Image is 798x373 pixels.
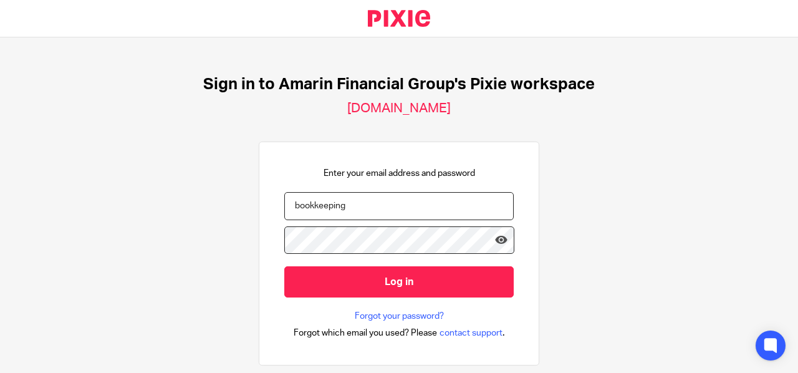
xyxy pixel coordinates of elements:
[347,100,451,117] h2: [DOMAIN_NAME]
[324,167,475,180] p: Enter your email address and password
[203,75,595,94] h1: Sign in to Amarin Financial Group's Pixie workspace
[440,327,502,339] span: contact support
[355,310,444,322] a: Forgot your password?
[294,326,505,340] div: .
[284,192,514,220] input: name@example.com
[284,266,514,297] input: Log in
[294,327,437,339] span: Forgot which email you used? Please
